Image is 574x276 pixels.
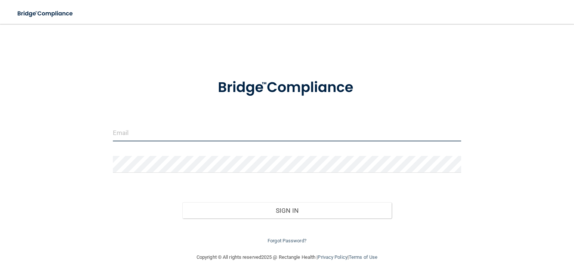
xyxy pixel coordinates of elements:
[182,202,391,219] button: Sign In
[203,69,371,107] img: bridge_compliance_login_screen.278c3ca4.svg
[151,245,423,269] div: Copyright © All rights reserved 2025 @ Rectangle Health | |
[349,254,377,260] a: Terms of Use
[268,238,306,243] a: Forgot Password?
[318,254,347,260] a: Privacy Policy
[113,125,461,141] input: Email
[11,6,80,21] img: bridge_compliance_login_screen.278c3ca4.svg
